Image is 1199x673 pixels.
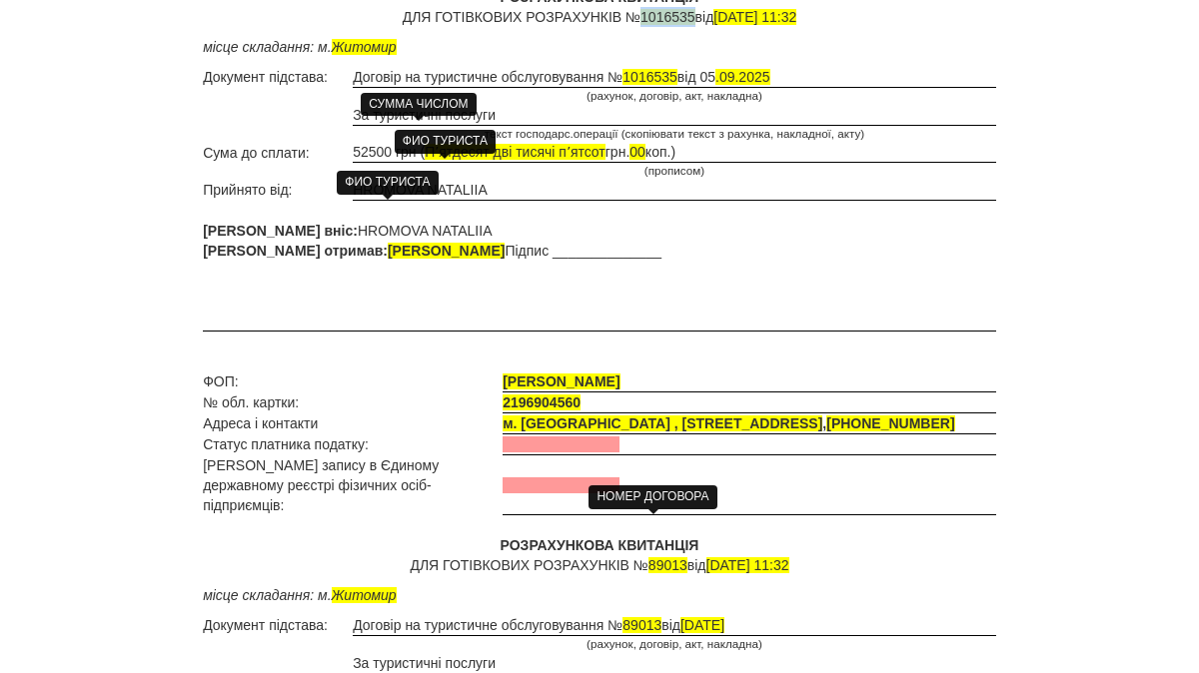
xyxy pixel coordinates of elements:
td: Статус платника податку: [203,434,503,455]
td: (рахунок, договір, акт, накладна) [353,636,996,653]
td: Прийнято від: [203,180,353,201]
td: (рахунок, договір, акт, накладна) [353,88,996,105]
b: РОЗРАХУНКОВА КВИТАНЦІЯ [501,537,699,553]
span: 89013 [648,557,687,573]
i: місце складання: м. [203,587,396,603]
td: , [503,413,996,434]
span: [PERSON_NAME] [503,373,619,389]
span: Житомир [332,39,397,55]
b: [PERSON_NAME] отримав: [203,243,505,259]
span: Пʼятдесят дві тисячі пʼятсот [425,144,605,160]
span: 2196904560 [503,394,581,410]
td: Договір на туристичне обслуговування № від 05 [353,67,996,88]
td: 52500 грн ( грн. коп.) [353,142,996,163]
span: [PHONE_NUMBER] [826,415,954,431]
td: Документ підстава: [203,67,353,88]
span: Житомир [332,587,397,603]
td: Сума до сплати: [203,142,353,163]
p: HROMOVA NATALIIA Підпис ______________ [203,221,996,261]
span: [DATE] [680,617,724,633]
td: текст господарс.операції (скопіювати текст з рахунка, накладної, акту) [353,125,996,142]
td: За туристичні послуги [353,105,996,126]
span: [DATE] 11:32 [706,557,789,573]
div: ФИО ТУРИСТА [395,130,496,153]
div: СУММА ЧИСЛОМ [361,93,476,116]
div: НОМЕР ДОГОВОРА [589,485,716,508]
span: 00 [629,144,645,160]
td: Договір на туристичне обслуговування № від [353,615,996,636]
span: [PERSON_NAME] [388,243,505,259]
td: HROMOVA NATALIIA [353,180,996,201]
b: [PERSON_NAME] вніс: [203,223,358,239]
td: ФОП: [203,371,503,392]
span: [DATE] 11:32 [713,9,796,25]
span: м. [GEOGRAPHIC_DATA] , [STREET_ADDRESS] [503,415,822,431]
span: 1016535 [622,69,677,85]
p: ДЛЯ ГОТІВКОВИХ РОЗРАХУНКІВ № від [203,535,996,575]
div: ФИО ТУРИСТА [337,171,438,194]
td: (прописом) [353,163,996,180]
i: місце складання: м. [203,39,396,55]
span: 89013 [622,617,661,633]
span: .09.2025 [715,69,770,85]
span: 1016535 [640,9,695,25]
td: Документ підстава: [203,615,353,636]
td: Адреса і контакти [203,413,503,434]
td: [PERSON_NAME] запису в Єдиному державному реєстрі фізичних осіб-підприємців: [203,455,503,515]
td: № обл. картки: [203,392,503,413]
